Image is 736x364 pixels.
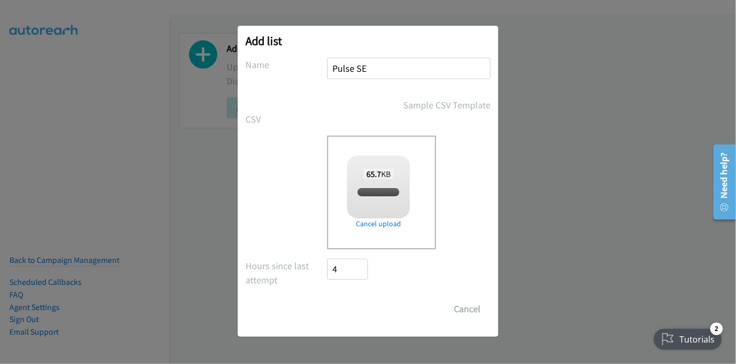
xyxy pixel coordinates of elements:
label: CSV [246,112,327,126]
iframe: Resource Center [706,140,736,224]
label: Name [246,58,327,72]
h2: Add list [246,34,490,48]
a: Sample CSV Template [403,98,490,112]
button: Cancel [444,299,490,319]
span: split_3.csv [361,187,396,197]
iframe: Checklist [648,318,728,356]
span: KB [363,169,394,179]
a: Cancel upload [347,218,410,229]
strong: 65.7 [366,169,381,179]
label: Hours since last attempt [246,259,327,287]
